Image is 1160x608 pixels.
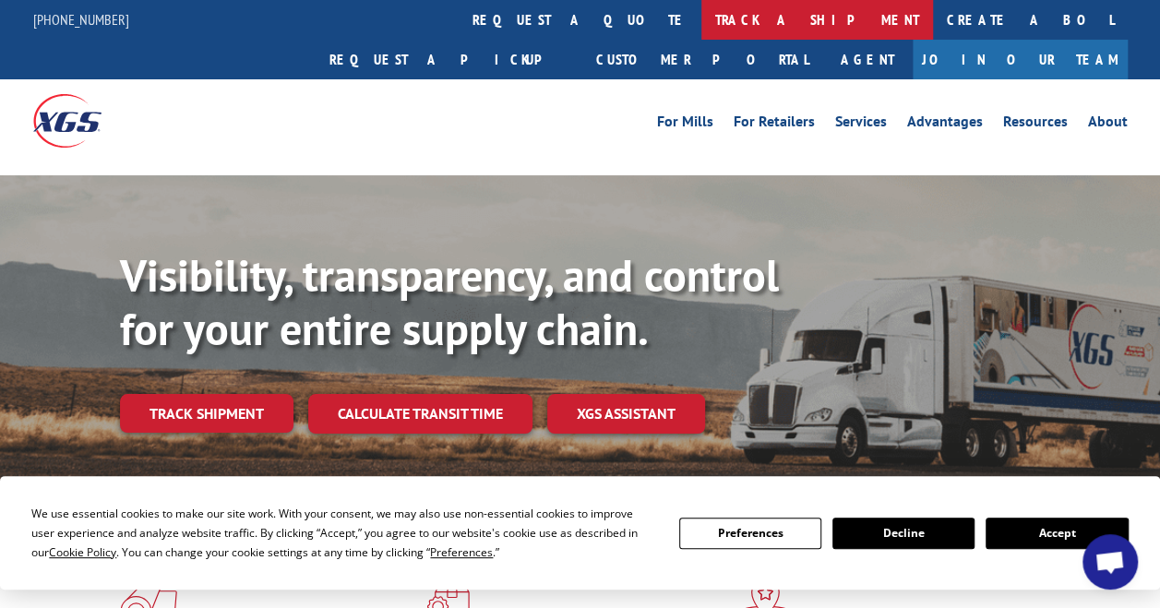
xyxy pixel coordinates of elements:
a: For Mills [657,114,713,135]
a: For Retailers [734,114,815,135]
a: Track shipment [120,394,293,433]
a: Calculate transit time [308,394,532,434]
a: Resources [1003,114,1068,135]
a: Agent [822,40,913,79]
a: Advantages [907,114,983,135]
button: Accept [986,518,1128,549]
a: Customer Portal [582,40,822,79]
a: [PHONE_NUMBER] [33,10,129,29]
a: Services [835,114,887,135]
a: About [1088,114,1128,135]
a: XGS ASSISTANT [547,394,705,434]
div: Open chat [1082,534,1138,590]
span: Preferences [430,544,493,560]
a: Request a pickup [316,40,582,79]
span: Cookie Policy [49,544,116,560]
button: Decline [832,518,975,549]
div: We use essential cookies to make our site work. With your consent, we may also use non-essential ... [31,504,656,562]
a: Join Our Team [913,40,1128,79]
button: Preferences [679,518,821,549]
b: Visibility, transparency, and control for your entire supply chain. [120,246,779,357]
